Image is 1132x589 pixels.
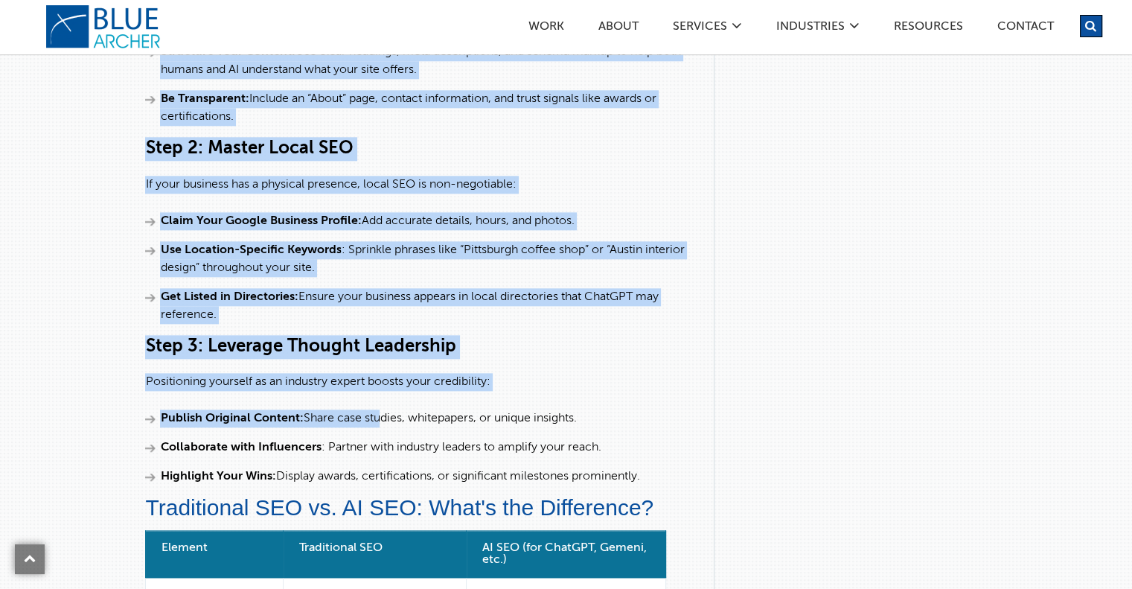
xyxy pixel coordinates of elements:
[893,21,964,36] a: Resources
[145,468,691,485] li: Display awards, certifications, or significant milestones prominently.
[528,21,565,36] a: Work
[776,21,845,36] a: Industries
[598,21,639,36] a: ABOUT
[160,291,298,303] strong: Get Listed in Directories:
[145,439,691,456] li: : Partner with industry leaders to amplify your reach.
[145,137,691,161] h3: Step 2: Master Local SEO
[160,215,361,227] strong: Claim Your Google Business Profile:
[160,442,321,453] strong: Collaborate with Influencers
[145,176,691,194] p: If your business has a physical presence, local SEO is non-negotiable:
[145,241,691,277] li: : Sprinkle phrases like “Pittsburgh coffee shop” or “Austin interior design” throughout your site.
[145,212,691,230] li: Add accurate details, hours, and photos.
[160,471,275,483] strong: Highlight Your Wins:
[145,90,691,126] li: Include an “About” page, contact information, and trust signals like awards or certifications.
[145,497,691,519] h2: Traditional SEO vs. AI SEO: What's the Difference?
[672,21,728,36] a: SERVICES
[145,288,691,324] li: Ensure your business appears in local directories that ChatGPT may reference.
[145,410,691,427] li: Share case studies, whitepapers, or unique insights.
[145,373,691,391] p: Positioning yourself as an industry expert boosts your credibility:
[145,335,691,359] h3: Step 3: Leverage Thought Leadership
[160,413,303,424] strong: Publish Original Content:
[997,21,1055,36] a: Contact
[145,43,691,79] li: Use clear headings, meta descriptions, and schema markup to help both humans and AI understand wh...
[284,531,467,578] th: Traditional SEO
[160,244,341,256] strong: Use Location-Specific Keywords
[467,531,666,578] th: AI SEO (for ChatGPT, Gemeni, etc.)
[160,46,295,58] strong: Structure Your Content:
[146,531,284,578] th: Element
[45,4,164,49] a: logo
[160,93,249,105] strong: Be Transparent:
